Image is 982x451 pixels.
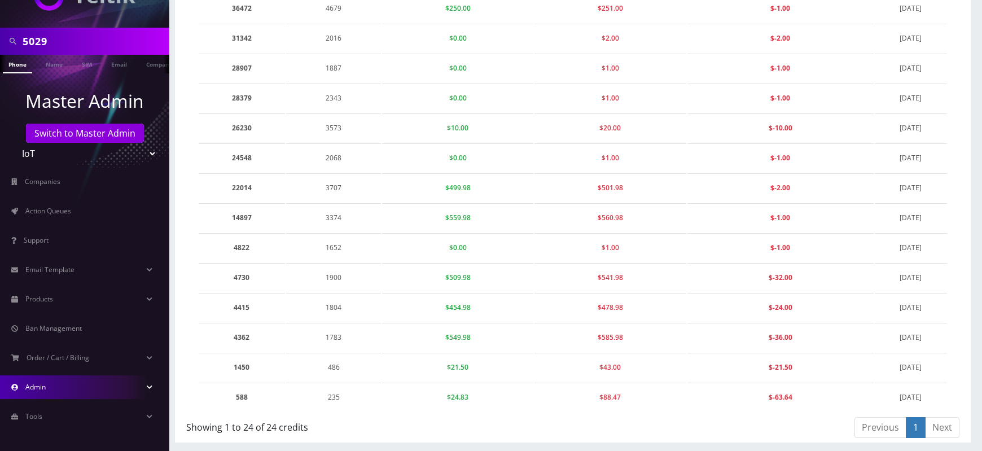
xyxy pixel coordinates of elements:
[925,417,959,438] a: Next
[875,323,947,352] td: [DATE]
[449,33,467,43] span: $0.00
[3,55,32,73] a: Phone
[25,265,74,274] span: Email Template
[598,183,623,192] span: $501.98
[286,143,381,172] td: 2068
[769,303,792,312] span: $-24.00
[199,383,285,411] td: 588
[770,33,790,43] span: $-2.00
[286,113,381,142] td: 3573
[25,323,82,333] span: Ban Management
[875,233,947,262] td: [DATE]
[769,332,792,342] span: $-36.00
[770,63,790,73] span: $-1.00
[445,273,471,282] span: $509.98
[199,293,285,322] td: 4415
[447,123,468,133] span: $10.00
[286,24,381,52] td: 2016
[598,3,623,13] span: $251.00
[199,353,285,382] td: 1450
[602,33,619,43] span: $2.00
[599,362,621,372] span: $43.00
[40,55,68,72] a: Name
[447,362,468,372] span: $21.50
[76,55,98,72] a: SIM
[106,55,133,72] a: Email
[602,243,619,252] span: $1.00
[769,273,792,282] span: $-32.00
[602,63,619,73] span: $1.00
[445,183,471,192] span: $499.98
[199,143,285,172] td: 24548
[199,263,285,292] td: 4730
[25,382,46,392] span: Admin
[27,353,89,362] span: Order / Cart / Billing
[286,263,381,292] td: 1900
[875,203,947,232] td: [DATE]
[286,233,381,262] td: 1652
[875,113,947,142] td: [DATE]
[25,206,71,216] span: Action Queues
[875,24,947,52] td: [DATE]
[199,113,285,142] td: 26230
[449,93,467,103] span: $0.00
[286,353,381,382] td: 486
[25,411,42,421] span: Tools
[769,362,792,372] span: $-21.50
[445,3,471,13] span: $250.00
[769,123,792,133] span: $-10.00
[199,233,285,262] td: 4822
[199,203,285,232] td: 14897
[445,303,471,312] span: $454.98
[186,416,564,434] div: Showing 1 to 24 of 24 credits
[286,173,381,202] td: 3707
[770,243,790,252] span: $-1.00
[23,30,166,52] input: Search in Company
[875,84,947,112] td: [DATE]
[449,153,467,163] span: $0.00
[770,93,790,103] span: $-1.00
[854,417,906,438] a: Previous
[875,383,947,411] td: [DATE]
[24,235,49,245] span: Support
[875,54,947,82] td: [DATE]
[598,213,623,222] span: $560.98
[875,293,947,322] td: [DATE]
[598,273,623,282] span: $541.98
[906,417,926,438] a: 1
[602,153,619,163] span: $1.00
[286,203,381,232] td: 3374
[599,123,621,133] span: $20.00
[286,383,381,411] td: 235
[199,84,285,112] td: 28379
[199,54,285,82] td: 28907
[599,392,621,402] span: $88.47
[598,332,623,342] span: $585.98
[598,303,623,312] span: $478.98
[602,93,619,103] span: $1.00
[447,392,468,402] span: $24.83
[875,353,947,382] td: [DATE]
[770,213,790,222] span: $-1.00
[770,153,790,163] span: $-1.00
[445,332,471,342] span: $549.98
[449,63,467,73] span: $0.00
[286,54,381,82] td: 1887
[770,183,790,192] span: $-2.00
[199,323,285,352] td: 4362
[286,84,381,112] td: 2343
[199,24,285,52] td: 31342
[445,213,471,222] span: $559.98
[875,263,947,292] td: [DATE]
[769,392,792,402] span: $-63.64
[25,294,53,304] span: Products
[286,323,381,352] td: 1783
[141,55,178,72] a: Company
[875,173,947,202] td: [DATE]
[26,124,144,143] a: Switch to Master Admin
[286,293,381,322] td: 1804
[199,173,285,202] td: 22014
[770,3,790,13] span: $-1.00
[449,243,467,252] span: $0.00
